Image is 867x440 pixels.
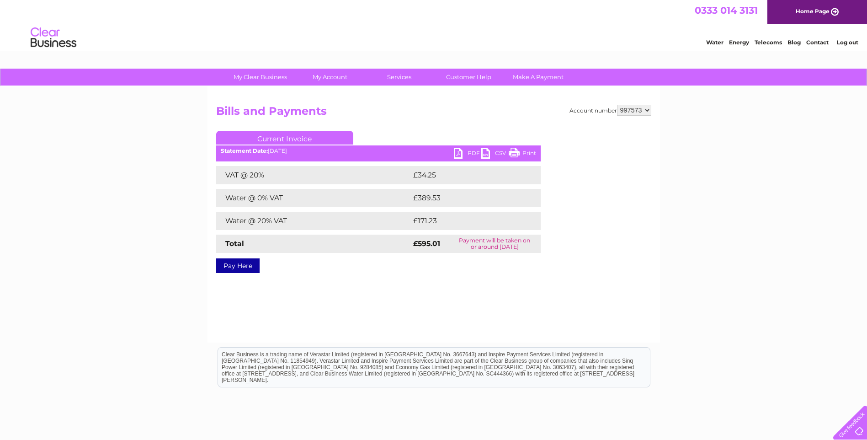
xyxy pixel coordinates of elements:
[431,69,506,86] a: Customer Help
[500,69,576,86] a: Make A Payment
[411,212,523,230] td: £171.23
[362,69,437,86] a: Services
[411,166,522,184] td: £34.25
[216,166,411,184] td: VAT @ 20%
[218,5,650,44] div: Clear Business is a trading name of Verastar Limited (registered in [GEOGRAPHIC_DATA] No. 3667643...
[706,39,723,46] a: Water
[481,148,509,161] a: CSV
[216,258,260,273] a: Pay Here
[806,39,829,46] a: Contact
[413,239,440,248] strong: £595.01
[729,39,749,46] a: Energy
[216,148,541,154] div: [DATE]
[695,5,758,16] a: 0333 014 3131
[30,24,77,52] img: logo.png
[292,69,367,86] a: My Account
[225,239,244,248] strong: Total
[569,105,651,116] div: Account number
[216,131,353,145] a: Current Invoice
[216,189,411,207] td: Water @ 0% VAT
[216,212,411,230] td: Water @ 20% VAT
[223,69,298,86] a: My Clear Business
[449,235,541,253] td: Payment will be taken on or around [DATE]
[216,105,651,122] h2: Bills and Payments
[509,148,536,161] a: Print
[411,189,525,207] td: £389.53
[837,39,858,46] a: Log out
[454,148,481,161] a: PDF
[787,39,801,46] a: Blog
[755,39,782,46] a: Telecoms
[221,147,268,154] b: Statement Date:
